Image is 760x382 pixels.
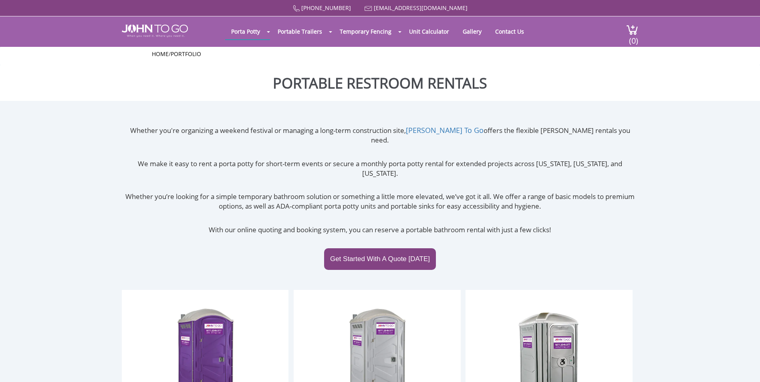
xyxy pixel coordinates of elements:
[171,50,201,58] a: Portfolio
[626,24,638,35] img: cart a
[272,24,328,39] a: Portable Trailers
[374,4,468,12] a: [EMAIL_ADDRESS][DOMAIN_NAME]
[457,24,488,39] a: Gallery
[365,6,372,11] img: Mail
[489,24,530,39] a: Contact Us
[225,24,266,39] a: Porta Potty
[301,4,351,12] a: [PHONE_NUMBER]
[629,29,638,46] span: (0)
[122,192,638,211] p: Whether you’re looking for a simple temporary bathroom solution or something a little more elevat...
[152,50,609,58] ul: /
[122,125,638,145] p: Whether you're organizing a weekend festival or managing a long-term construction site, offers th...
[152,50,169,58] a: Home
[122,225,638,235] p: With our online quoting and booking system, you can reserve a portable bathroom rental with just ...
[406,125,484,135] a: [PERSON_NAME] To Go
[122,24,188,37] img: JOHN to go
[324,248,436,270] a: Get Started With A Quote [DATE]
[122,159,638,179] p: We make it easy to rent a porta potty for short-term events or secure a monthly porta potty renta...
[334,24,397,39] a: Temporary Fencing
[293,5,300,12] img: Call
[403,24,455,39] a: Unit Calculator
